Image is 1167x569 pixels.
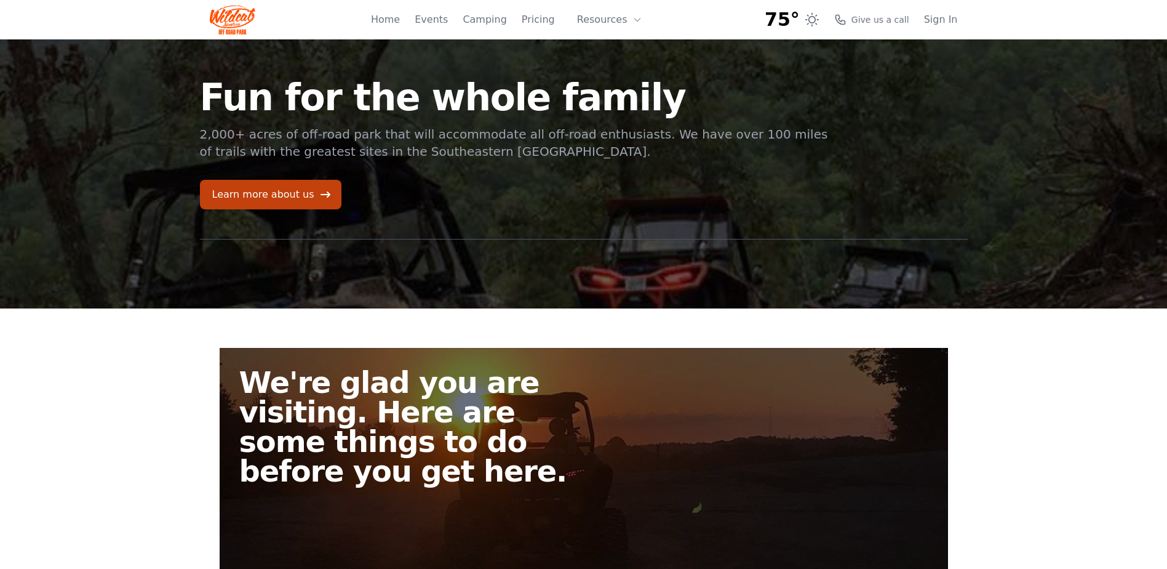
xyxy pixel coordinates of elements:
[239,368,594,486] h2: We're glad you are visiting. Here are some things to do before you get here.
[924,12,958,27] a: Sign In
[522,12,555,27] a: Pricing
[200,180,341,209] a: Learn more about us
[371,12,400,27] a: Home
[570,7,650,32] button: Resources
[210,5,256,34] img: Wildcat Logo
[415,12,448,27] a: Events
[765,9,800,31] span: 75°
[851,14,909,26] span: Give us a call
[463,12,506,27] a: Camping
[834,14,909,26] a: Give us a call
[200,126,830,160] p: 2,000+ acres of off-road park that will accommodate all off-road enthusiasts. We have over 100 mi...
[200,79,830,116] h1: Fun for the whole family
